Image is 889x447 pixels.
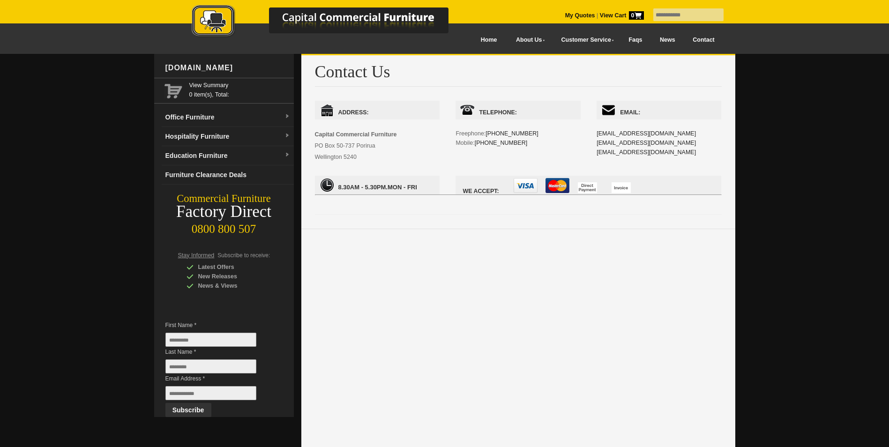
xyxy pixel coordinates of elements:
a: [EMAIL_ADDRESS][DOMAIN_NAME] [597,140,696,146]
div: Latest Offers [187,262,276,272]
div: News & Views [187,281,276,291]
a: [EMAIL_ADDRESS][DOMAIN_NAME] [597,130,696,137]
span: We accept: [456,176,721,194]
strong: Capital Commercial Furniture [315,131,397,138]
span: Email Address * [165,374,270,383]
span: Telephone: [456,101,580,119]
span: Last Name * [165,347,270,357]
span: Email: [597,101,721,119]
a: [PHONE_NUMBER] [475,140,528,146]
img: visa [514,178,538,193]
span: Address: [315,101,440,119]
span: 0 item(s), Total: [189,81,290,98]
img: dropdown [284,114,290,119]
a: View Summary [189,81,290,90]
span: 8.30am - 5.30pm. [338,184,388,191]
img: invoice [612,182,631,193]
span: Subscribe to receive: [217,252,270,259]
img: mastercard [545,178,569,193]
div: 0800 800 507 [154,218,294,236]
a: About Us [506,30,551,51]
img: dropdown [284,152,290,158]
a: News [651,30,684,51]
span: Stay Informed [178,252,215,259]
input: Last Name * [165,359,256,373]
button: Subscribe [165,403,211,417]
div: Factory Direct [154,205,294,218]
img: Capital Commercial Furniture Logo [166,5,494,39]
a: Office Furnituredropdown [162,108,294,127]
div: Freephone: Mobile: [456,101,580,166]
span: 0 [629,11,644,20]
a: [PHONE_NUMBER] [486,130,538,137]
strong: View Cart [600,12,644,19]
div: [DOMAIN_NAME] [162,54,294,82]
a: Faqs [620,30,651,51]
a: Furniture Clearance Deals [162,165,294,185]
a: My Quotes [565,12,595,19]
a: Hospitality Furnituredropdown [162,127,294,146]
a: Contact [684,30,723,51]
div: New Releases [187,272,276,281]
span: Mon - Fri [315,176,440,194]
a: [EMAIL_ADDRESS][DOMAIN_NAME] [597,149,696,156]
div: Commercial Furniture [154,192,294,205]
a: View Cart0 [598,12,643,19]
input: First Name * [165,333,256,347]
a: Capital Commercial Furniture Logo [166,5,494,42]
img: direct payment [578,182,597,193]
h1: Contact Us [315,63,722,87]
img: dropdown [284,133,290,139]
input: Email Address * [165,386,256,400]
a: Customer Service [551,30,620,51]
span: First Name * [165,320,270,330]
a: Education Furnituredropdown [162,146,294,165]
span: PO Box 50-737 Porirua Wellington 5240 [315,131,397,160]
